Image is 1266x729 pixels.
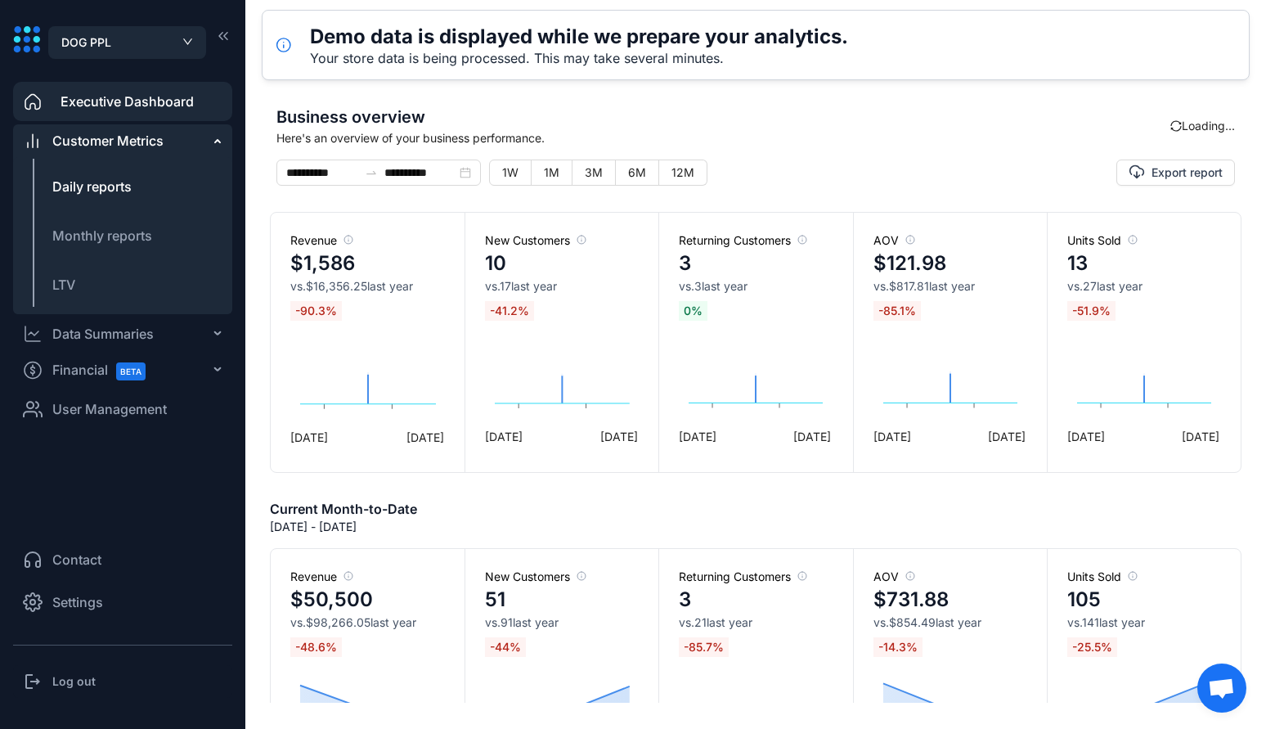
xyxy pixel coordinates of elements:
h4: 51 [485,585,505,614]
span: New Customers [485,569,586,585]
span: 12M [671,165,694,179]
span: -44 % [485,637,526,657]
span: [DATE] [793,428,831,445]
h4: $121.98 [873,249,946,278]
span: Executive Dashboard [61,92,194,111]
span: [DATE] [406,429,444,446]
h4: 3 [679,585,691,614]
span: [DATE] [290,429,328,446]
span: -25.5 % [1067,637,1117,657]
span: to [365,166,378,179]
span: [DATE] [485,428,523,445]
span: vs. $98,266.05 last year [290,614,416,631]
span: Revenue [290,232,353,249]
span: -14.3 % [873,637,923,657]
h6: Current Month-to-Date [270,499,417,519]
h4: $50,500 [290,585,373,614]
span: User Management [52,399,167,419]
span: Units Sold [1067,232,1138,249]
span: -85.1 % [873,301,921,321]
span: vs. $817.81 last year [873,278,975,295]
div: Customer Metrics [52,131,164,151]
h4: 3 [679,249,691,278]
span: 1M [544,165,559,179]
h4: 13 [1067,249,1088,278]
span: Daily reports [52,178,132,195]
span: -90.3 % [290,301,342,321]
h4: $1,586 [290,249,355,278]
h4: 105 [1067,585,1101,614]
span: vs. 141 last year [1067,614,1145,631]
span: 3M [585,165,603,179]
span: LTV [52,277,75,293]
span: -41.2 % [485,301,534,321]
button: Export report [1116,160,1235,186]
span: vs. $16,356.25 last year [290,278,413,295]
span: vs. 3 last year [679,278,747,295]
div: Data Summaries [52,324,154,344]
span: down [182,38,193,46]
span: Business overview [276,105,1170,129]
span: -48.6 % [290,637,342,657]
span: -51.9 % [1067,301,1116,321]
span: [DATE] [600,428,638,445]
span: sync [1170,120,1182,132]
span: Settings [52,592,103,612]
span: AOV [873,569,915,585]
span: vs. 17 last year [485,278,557,295]
span: -85.7 % [679,637,729,657]
span: New Customers [485,232,586,249]
span: Revenue [290,569,353,585]
p: [DATE] - [DATE] [270,519,357,535]
span: 0 % [679,301,707,321]
h4: $731.88 [873,585,949,614]
button: DOG PPL [48,26,206,59]
span: Contact [52,550,101,569]
span: Returning Customers [679,569,807,585]
span: AOV [873,232,915,249]
span: vs. 27 last year [1067,278,1143,295]
span: Units Sold [1067,569,1138,585]
span: 1W [502,165,519,179]
span: Financial [52,352,160,389]
span: DOG PPL [61,34,111,52]
span: vs. $854.49 last year [873,614,981,631]
div: Loading... [1170,117,1235,134]
h4: 10 [485,249,506,278]
span: 6M [628,165,646,179]
span: [DATE] [988,428,1026,445]
h3: Log out [52,673,96,690]
h5: Demo data is displayed while we prepare your analytics. [310,24,848,50]
div: Your store data is being processed. This may take several minutes. [310,50,848,66]
span: Monthly reports [52,227,152,244]
span: Here's an overview of your business performance. [276,129,1170,146]
span: [DATE] [1067,428,1105,445]
span: [DATE] [1182,428,1219,445]
span: swap-right [365,166,378,179]
span: [DATE] [873,428,911,445]
span: vs. 91 last year [485,614,559,631]
span: vs. 21 last year [679,614,752,631]
span: [DATE] [679,428,716,445]
div: Open chat [1197,664,1246,713]
span: Returning Customers [679,232,807,249]
span: Export report [1152,164,1223,181]
span: BETA [116,362,146,380]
